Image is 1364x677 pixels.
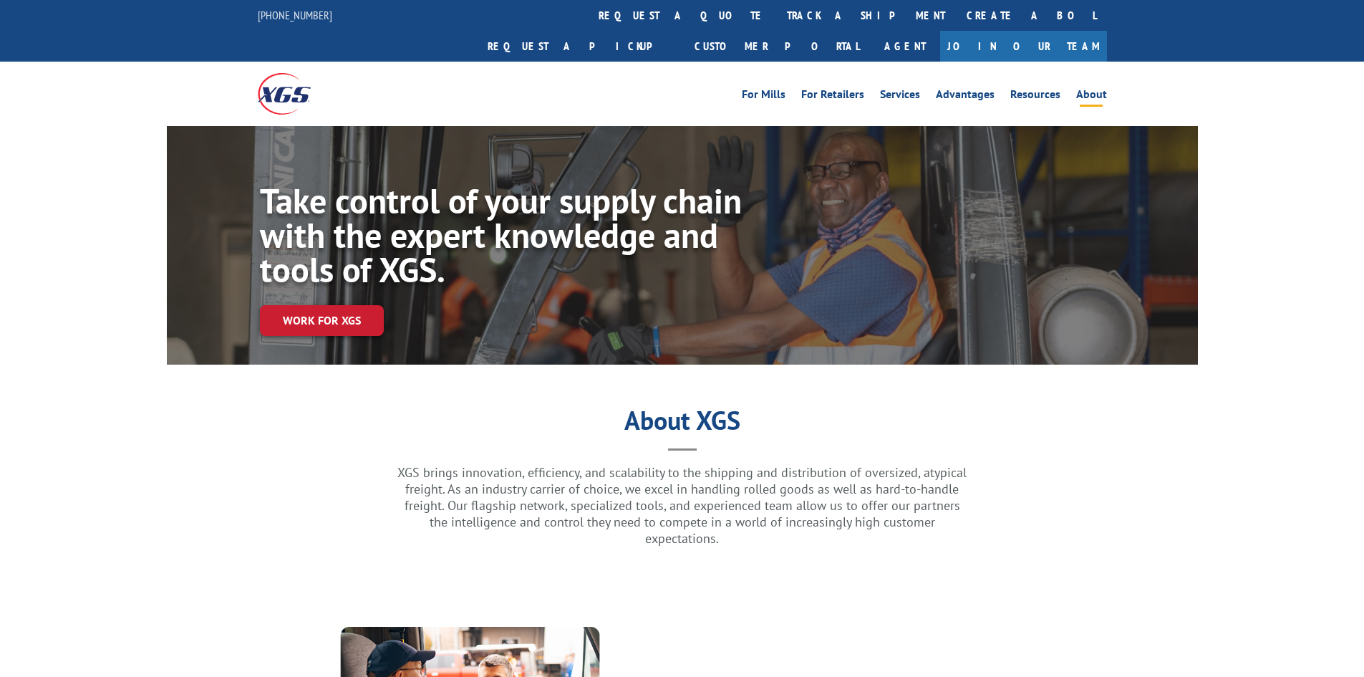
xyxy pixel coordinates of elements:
a: Advantages [936,89,995,105]
a: Agent [870,31,940,62]
h1: About XGS [167,410,1198,438]
a: About [1076,89,1107,105]
h1: Take control of your supply chain with the expert knowledge and tools of XGS. [260,183,745,294]
a: Join Our Team [940,31,1107,62]
a: Resources [1010,89,1060,105]
a: Customer Portal [684,31,870,62]
a: Services [880,89,920,105]
p: XGS brings innovation, efficiency, and scalability to the shipping and distribution of oversized,... [396,464,969,547]
a: For Mills [742,89,785,105]
a: Work for XGS [260,305,384,336]
a: Request a pickup [477,31,684,62]
a: [PHONE_NUMBER] [258,8,332,22]
a: For Retailers [801,89,864,105]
